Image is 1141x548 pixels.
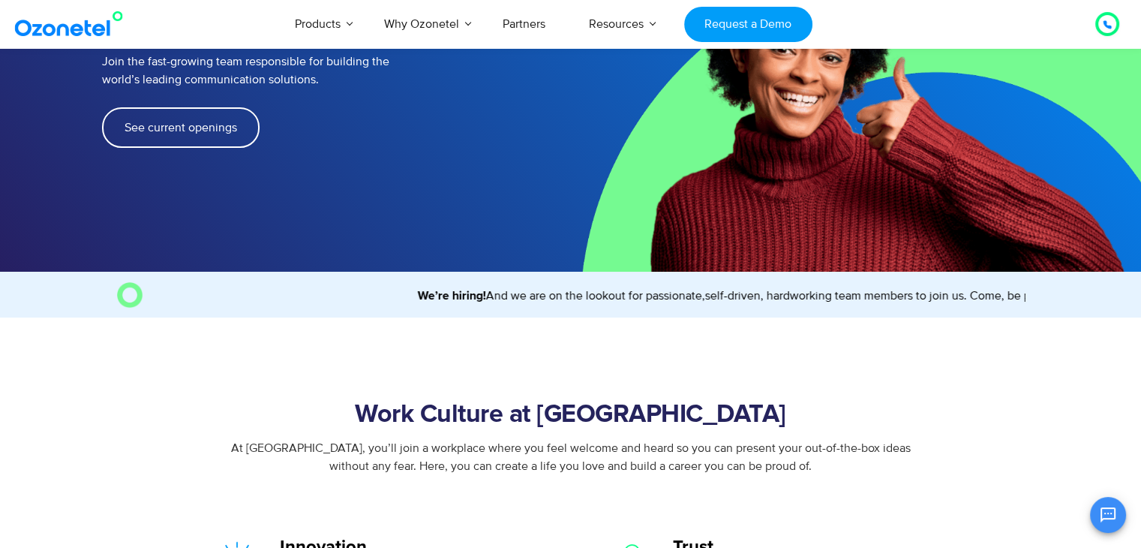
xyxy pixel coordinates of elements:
[117,282,143,308] img: O Image
[102,53,548,89] p: Join the fast-growing team responsible for building the world’s leading communication solutions.
[149,287,1025,305] marquee: And we are on the lookout for passionate,self-driven, hardworking team members to join us. Come, ...
[102,107,260,148] a: See current openings
[684,7,812,42] a: Request a Demo
[125,122,237,134] span: See current openings
[150,400,992,430] h2: Work Culture at [GEOGRAPHIC_DATA]
[231,441,911,474] span: At [GEOGRAPHIC_DATA], you’ll join a workplace where you feel welcome and heard so you can present...
[407,290,475,302] strong: We’re hiring!
[1090,497,1126,533] button: Open chat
